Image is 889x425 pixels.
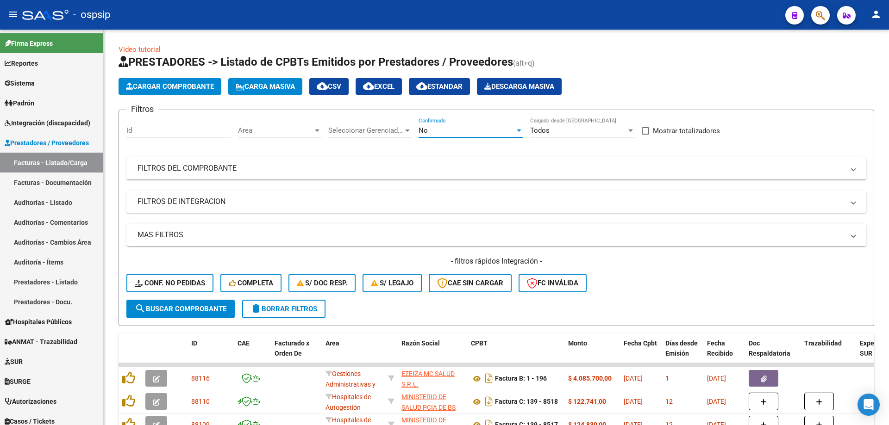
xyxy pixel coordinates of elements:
span: - ospsip [73,5,110,25]
span: Area [238,126,313,135]
span: (alt+q) [513,59,535,68]
div: Open Intercom Messenger [858,394,880,416]
button: CSV [309,78,349,95]
button: Conf. no pedidas [126,274,213,292]
span: CAE SIN CARGAR [437,279,503,287]
span: Area [326,339,339,347]
app-download-masive: Descarga masiva de comprobantes (adjuntos) [477,78,562,95]
mat-icon: cloud_download [363,80,374,92]
mat-icon: delete [250,303,262,314]
span: 88116 [191,375,210,382]
span: Gestiones Administrativas y Otros [326,370,376,399]
datatable-header-cell: CPBT [467,333,564,374]
button: EXCEL [356,78,402,95]
mat-panel-title: MAS FILTROS [138,230,844,240]
h3: Filtros [126,103,158,116]
datatable-header-cell: Monto [564,333,620,374]
span: Carga Masiva [236,82,295,91]
span: Estandar [416,82,463,91]
span: Sistema [5,78,35,88]
mat-panel-title: FILTROS DEL COMPROBANTE [138,163,844,173]
mat-icon: search [135,303,146,314]
datatable-header-cell: CAE [234,333,271,374]
span: EZEIZA MC SALUD S.R.L. [401,370,455,388]
span: Conf. no pedidas [135,279,205,287]
i: Descargar documento [483,371,495,386]
button: Buscar Comprobante [126,300,235,318]
span: Autorizaciones [5,396,56,407]
button: Borrar Filtros [242,300,326,318]
strong: Factura C: 139 - 8518 [495,398,558,406]
button: Cargar Comprobante [119,78,221,95]
span: [DATE] [624,398,643,405]
mat-expansion-panel-header: FILTROS DE INTEGRACION [126,191,866,213]
button: Completa [220,274,282,292]
button: Carga Masiva [228,78,302,95]
span: CSV [317,82,341,91]
span: S/ legajo [371,279,413,287]
span: ANMAT - Trazabilidad [5,337,77,347]
span: 1 [665,375,669,382]
h4: - filtros rápidos Integración - [126,256,866,266]
span: Buscar Comprobante [135,305,226,313]
strong: $ 4.085.700,00 [568,375,612,382]
button: Estandar [409,78,470,95]
span: SURGE [5,376,31,387]
span: Completa [229,279,273,287]
a: Video tutorial [119,45,161,54]
span: Trazabilidad [804,339,842,347]
span: MINISTERIO DE SALUD PCIA DE BS AS [401,393,456,422]
span: No [419,126,428,135]
span: Fecha Recibido [707,339,733,357]
mat-panel-title: FILTROS DE INTEGRACION [138,197,844,207]
button: S/ Doc Resp. [288,274,356,292]
strong: Factura B: 1 - 196 [495,375,547,382]
span: Mostrar totalizadores [653,125,720,136]
span: EXCEL [363,82,394,91]
datatable-header-cell: Días desde Emisión [662,333,703,374]
mat-expansion-panel-header: MAS FILTROS [126,224,866,246]
span: CAE [238,339,250,347]
button: CAE SIN CARGAR [429,274,512,292]
datatable-header-cell: ID [188,333,234,374]
span: Hospitales de Autogestión [326,393,371,411]
span: CPBT [471,339,488,347]
span: Padrón [5,98,34,108]
i: Descargar documento [483,394,495,409]
span: S/ Doc Resp. [297,279,348,287]
span: SUR [5,357,23,367]
span: [DATE] [624,375,643,382]
span: Hospitales Públicos [5,317,72,327]
strong: $ 122.741,00 [568,398,606,405]
mat-icon: cloud_download [317,80,328,92]
datatable-header-cell: Razón Social [398,333,467,374]
span: Integración (discapacidad) [5,118,90,128]
div: 30626983398 [401,392,463,411]
mat-icon: person [870,9,882,20]
span: Todos [530,126,550,135]
span: 12 [665,398,673,405]
button: Descarga Masiva [477,78,562,95]
span: Doc Respaldatoria [749,339,790,357]
span: Fecha Cpbt [624,339,657,347]
span: Reportes [5,58,38,68]
datatable-header-cell: Trazabilidad [801,333,856,374]
span: Borrar Filtros [250,305,317,313]
span: Descarga Masiva [484,82,554,91]
span: Facturado x Orden De [275,339,309,357]
span: Monto [568,339,587,347]
span: FC Inválida [527,279,578,287]
datatable-header-cell: Fecha Recibido [703,333,745,374]
span: Razón Social [401,339,440,347]
mat-icon: cloud_download [416,80,427,92]
datatable-header-cell: Doc Respaldatoria [745,333,801,374]
datatable-header-cell: Area [322,333,384,374]
span: [DATE] [707,398,726,405]
span: ID [191,339,197,347]
span: 88110 [191,398,210,405]
span: [DATE] [707,375,726,382]
button: S/ legajo [363,274,422,292]
button: FC Inválida [519,274,587,292]
datatable-header-cell: Facturado x Orden De [271,333,322,374]
span: PRESTADORES -> Listado de CPBTs Emitidos por Prestadores / Proveedores [119,55,513,68]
